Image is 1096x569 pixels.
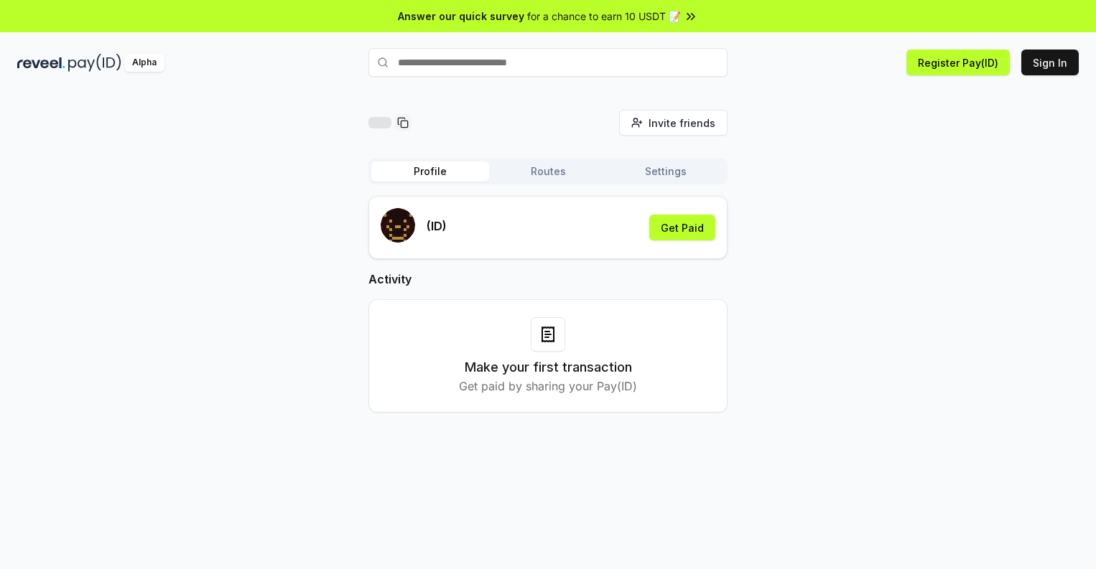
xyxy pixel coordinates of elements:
[68,54,121,72] img: pay_id
[906,50,1010,75] button: Register Pay(ID)
[649,215,715,240] button: Get Paid
[398,9,524,24] span: Answer our quick survey
[649,116,715,131] span: Invite friends
[124,54,164,72] div: Alpha
[371,161,489,182] button: Profile
[368,271,728,288] h2: Activity
[619,110,728,136] button: Invite friends
[527,9,681,24] span: for a chance to earn 10 USDT 📝
[427,217,447,235] p: (ID)
[459,377,637,395] p: Get paid by sharing your Pay(ID)
[489,161,607,182] button: Routes
[607,161,725,182] button: Settings
[1021,50,1079,75] button: Sign In
[17,54,65,72] img: reveel_dark
[465,357,632,377] h3: Make your first transaction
